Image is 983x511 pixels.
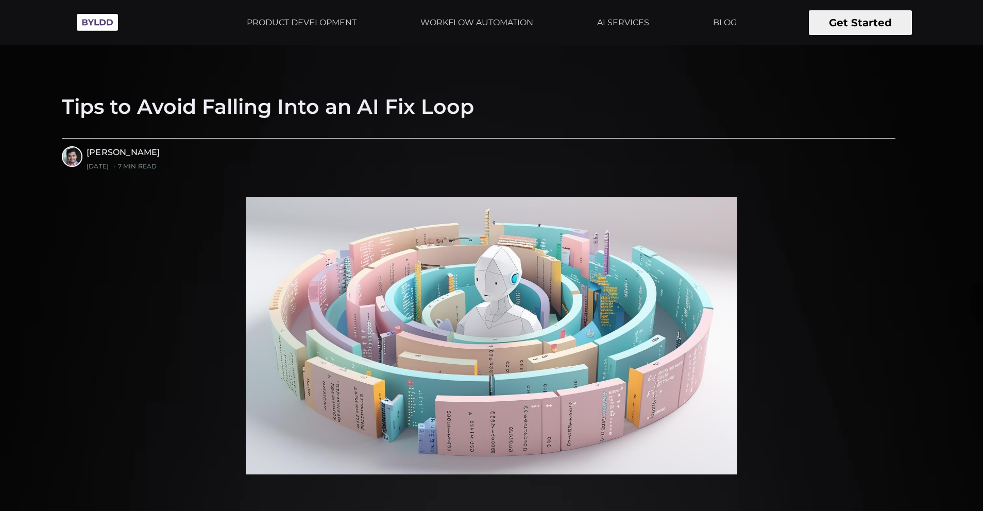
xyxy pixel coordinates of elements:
[707,10,743,36] a: BLOG
[809,10,912,35] button: Get Started
[87,147,160,157] a: [PERSON_NAME]
[591,10,655,36] a: AI SERVICES
[72,8,123,37] img: Byldd - Product Development Company
[246,197,737,474] img: Tips to Avoid Falling Into an AI Fix Loop
[62,94,895,120] h1: Tips to Avoid Falling Into an AI Fix Loop
[113,162,115,171] span: •
[414,10,539,36] a: WORKFLOW AUTOMATION
[87,162,109,170] time: [DATE]
[241,10,363,36] a: PRODUCT DEVELOPMENT
[111,162,157,170] span: 7 min read
[63,147,81,166] img: Ayush Singhvi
